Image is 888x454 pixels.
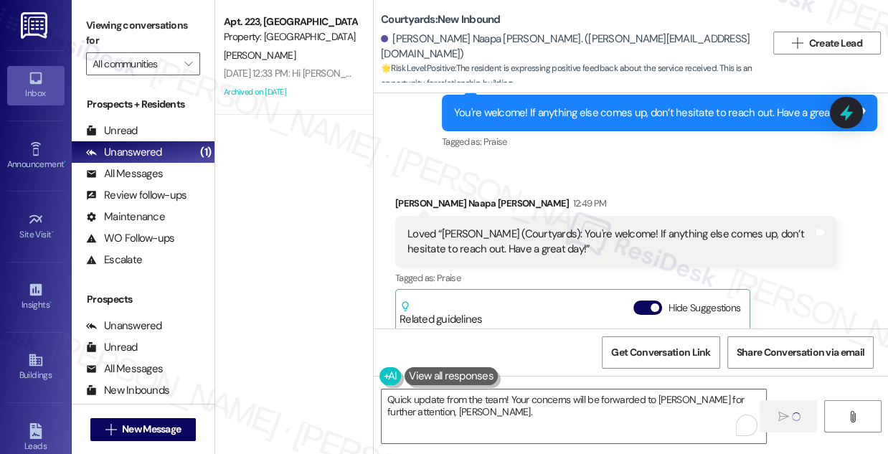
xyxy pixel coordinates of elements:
a: Buildings [7,348,65,387]
span: • [49,298,52,308]
span: Get Conversation Link [611,345,710,360]
i:  [184,58,192,70]
a: Insights • [7,278,65,316]
div: Escalate [86,252,142,268]
i:  [847,411,858,422]
div: [PERSON_NAME] Naapa [PERSON_NAME] [395,196,836,216]
span: • [52,227,54,237]
button: Share Conversation via email [727,336,874,369]
div: You're welcome! If anything else comes up, don’t hesitate to reach out. Have a great day! [454,105,854,120]
div: New Inbounds [86,383,169,398]
div: Unread [86,340,138,355]
button: Create Lead [773,32,881,55]
span: Create Lead [809,36,862,51]
div: Unanswered [86,318,162,334]
i:  [105,424,116,435]
div: Unread [86,123,138,138]
span: Praise [483,136,507,148]
span: • [64,157,66,167]
div: Apt. 223, [GEOGRAPHIC_DATA] [224,14,356,29]
a: Site Visit • [7,207,65,246]
div: Maintenance [86,209,165,224]
img: ResiDesk Logo [21,12,50,39]
label: Viewing conversations for [86,14,200,52]
span: : The resident is expressing positive feedback about the service received. This is an opportunity... [381,61,766,92]
i:  [792,37,803,49]
button: New Message [90,418,197,441]
strong: 🌟 Risk Level: Positive [381,62,455,74]
div: Related guidelines [400,301,483,327]
div: Property: [GEOGRAPHIC_DATA] [224,29,356,44]
div: All Messages [86,361,163,377]
div: 12:49 PM [570,196,607,211]
span: [PERSON_NAME] [224,49,296,62]
i:  [778,411,789,422]
div: Prospects + Residents [72,97,214,112]
span: Praise [437,272,460,284]
input: All communities [93,52,177,75]
a: Inbox [7,66,65,105]
b: Courtyards: New Inbound [381,12,501,27]
textarea: To enrich screen reader interactions, please activate Accessibility in Grammarly extension settings [382,389,766,443]
div: Unanswered [86,145,162,160]
div: Prospects [72,292,214,307]
div: WO Follow-ups [86,231,174,246]
button: Get Conversation Link [602,336,719,369]
div: (1) [197,141,214,164]
div: Archived on [DATE] [222,83,358,101]
div: Review follow-ups [86,188,186,203]
div: [PERSON_NAME] Naapa [PERSON_NAME]. ([PERSON_NAME][EMAIL_ADDRESS][DOMAIN_NAME]) [381,32,755,62]
div: All Messages [86,166,163,181]
span: Share Conversation via email [737,345,864,360]
div: Loved “[PERSON_NAME] (Courtyards): You're welcome! If anything else comes up, don’t hesitate to r... [407,227,813,257]
div: Tagged as: [395,268,836,288]
label: Hide Suggestions [668,301,740,316]
span: New Message [122,422,181,437]
div: Tagged as: [442,131,877,152]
